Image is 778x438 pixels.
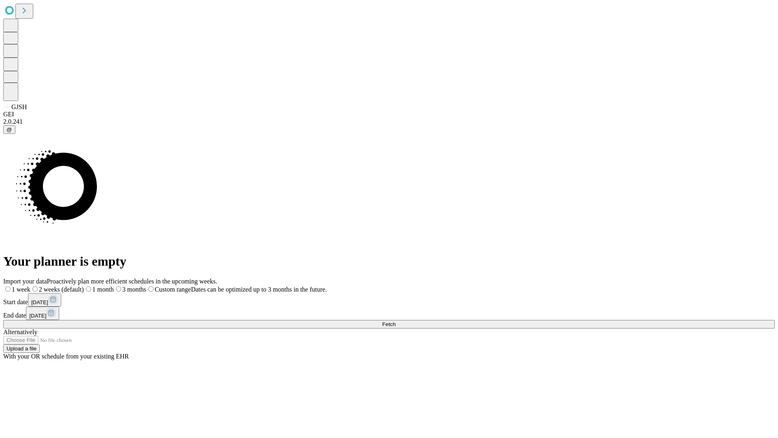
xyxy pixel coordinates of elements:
span: With your OR schedule from your existing EHR [3,353,129,360]
div: Start date [3,293,775,307]
div: GEI [3,111,775,118]
span: [DATE] [31,299,48,305]
span: Proactively plan more efficient schedules in the upcoming weeks. [47,278,217,285]
h1: Your planner is empty [3,254,775,269]
span: 3 months [122,286,146,293]
span: Custom range [155,286,191,293]
span: 1 week [12,286,30,293]
span: @ [6,127,12,133]
span: 2 weeks (default) [39,286,84,293]
input: 1 week [5,286,11,292]
input: 3 months [116,286,121,292]
span: GJSH [11,103,27,110]
button: Upload a file [3,344,40,353]
button: [DATE] [26,307,59,320]
input: 1 month [86,286,91,292]
span: [DATE] [29,313,46,319]
div: 2.0.241 [3,118,775,125]
input: Custom rangeDates can be optimized up to 3 months in the future. [148,286,154,292]
button: Fetch [3,320,775,328]
span: Dates can be optimized up to 3 months in the future. [191,286,327,293]
span: Alternatively [3,328,37,335]
button: @ [3,125,15,134]
span: 1 month [92,286,114,293]
input: 2 weeks (default) [32,286,38,292]
span: Import your data [3,278,47,285]
span: Fetch [382,321,395,327]
button: [DATE] [28,293,61,307]
div: End date [3,307,775,320]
